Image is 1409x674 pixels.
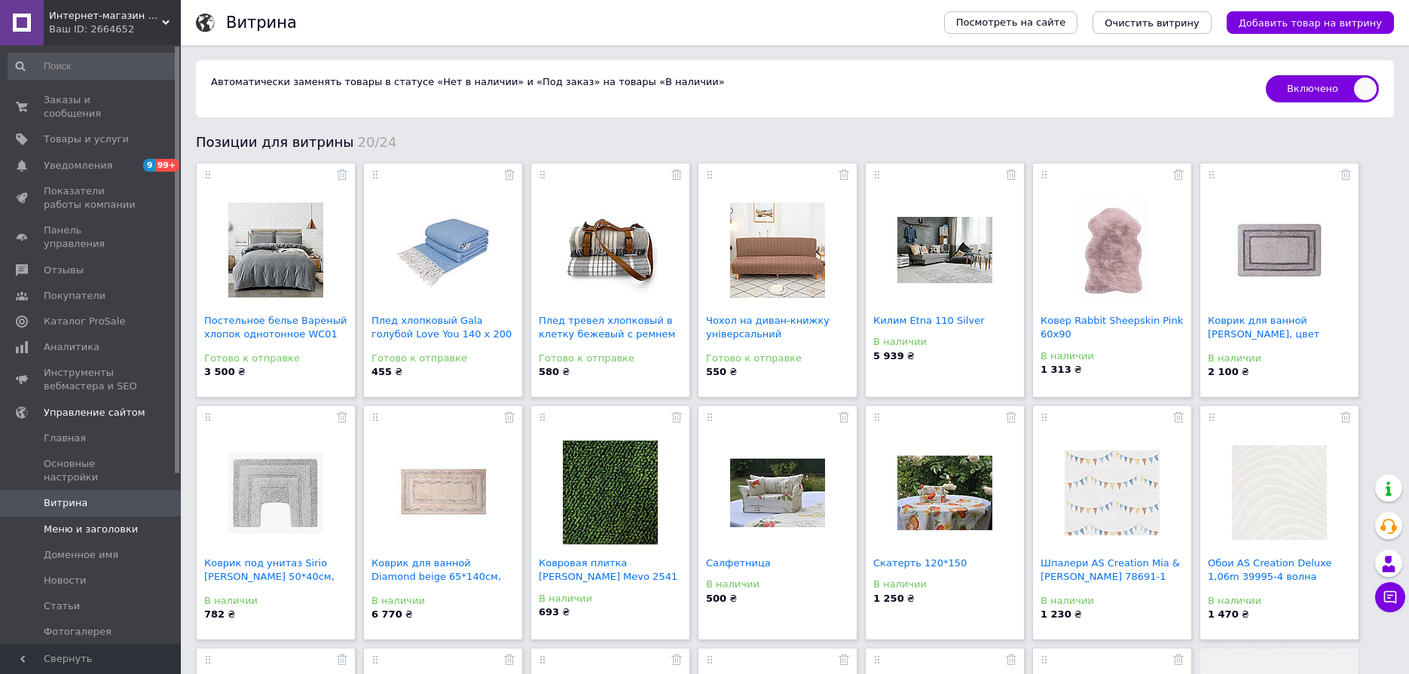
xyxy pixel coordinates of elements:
[371,557,501,596] a: Коврик для ванной Diamond beige 65*140см, цвет беж...
[1041,594,1184,608] div: В наличии
[539,557,677,582] a: Ковровая плитка [PERSON_NAME] Mevo 2541
[730,459,825,527] img: Салфетница
[539,365,682,379] div: ₴
[706,593,726,604] b: 500
[371,608,402,620] b: 6 770
[1266,75,1379,102] span: Включено
[371,608,515,621] div: ₴
[1208,608,1239,620] b: 1 470
[1041,363,1184,377] div: ₴
[539,592,682,605] div: В наличии
[706,578,849,591] div: В наличии
[204,366,235,377] b: 3 500
[671,653,682,664] a: Убрать с витрины
[873,349,1016,363] div: ₴
[839,410,849,422] a: Убрать с витрины
[44,93,139,120] span: Заказы и сообщения
[44,224,139,251] span: Панель управления
[1208,557,1331,596] a: Обои AS Creation Deluxe 1,06m 39995-4 волна жемч...
[44,133,129,146] span: Товары и услуги
[44,523,138,536] span: Меню и заголовки
[504,410,515,422] a: Убрать с витрины
[504,168,515,179] a: Убрать с витрины
[337,410,347,422] a: Убрать с витрины
[1041,557,1180,596] a: Шпалери AS Creation Mia & [PERSON_NAME] 78691-1 райдужні гі...
[228,203,323,297] img: Постельное белье Вареный хлопок однотонное WC01 Love You Евро
[1208,366,1239,377] b: 2 100
[539,352,682,365] div: Готово к отправке
[539,366,559,377] b: 580
[504,653,515,664] a: Убрать с витрины
[1173,653,1184,664] a: Убрать с витрины
[204,594,347,608] div: В наличии
[204,365,347,379] div: ₴
[44,432,86,445] span: Главная
[839,168,849,179] a: Убрать с витрины
[873,315,984,326] a: Килим Etna 110 Silver
[706,352,849,365] div: Готово к отправке
[873,592,1016,605] div: ₴
[1105,17,1199,29] span: Очистить витрину
[44,289,105,303] span: Покупатели
[371,365,515,379] div: ₴
[671,168,682,179] a: Убрать с витрины
[873,557,967,569] a: Скатерть 120*150
[897,217,992,283] img: Килим Etna 110 Silver
[204,315,347,353] a: Постельное белье Вареный хлопок однотонное WC01 Lo...
[44,340,99,354] span: Аналитика
[204,352,347,365] div: Готово к отправке
[1208,315,1319,353] a: Коврик для ванной [PERSON_NAME], цвет серый, хлопо...
[196,133,1394,151] div: Позиции для витрины
[155,159,180,172] span: 99+
[44,457,139,484] span: Основные настройки
[358,134,397,150] span: 20/24
[563,203,658,297] img: Плед тревел хлопковый в клетку бежевый с ремнем Love You
[44,574,87,587] span: Новости
[1065,450,1160,535] img: Шпалери AS Creation Mia & Paul 78691-1 райдужні гірлянди
[44,366,139,393] span: Инструменты вебмастера и SEO
[337,168,347,179] a: Убрать с витрины
[706,592,849,605] div: ₴
[1227,11,1394,34] button: Добавить товар на витрину
[49,9,162,23] span: Интернет-магазин штор, солнцезащитных систем, обоев, текстиля для дома и ковров LUXURY-HOME
[1375,582,1405,612] button: Чат с покупателем
[228,453,323,533] img: Коврик под унитаз Sirio perla 50*40см, цвет серый, хлопок 100%
[1208,365,1351,379] div: ₴
[143,159,155,172] span: 9
[44,264,84,277] span: Отзывы
[49,23,181,36] div: Ваш ID: 2664652
[1041,349,1184,363] div: В наличии
[539,315,675,353] a: Плед тревел хлопковый в клетку бежевый с ремнем Lo...
[1041,364,1071,375] b: 1 313
[706,365,849,379] div: ₴
[1232,445,1327,540] img: Обои AS Creation Deluxe 1,06m 39995-4 волна жемчужные
[1006,168,1016,179] a: Убрать с витрины
[1065,197,1160,303] img: Ковер Rabbit Sheepskin Pink 60x90
[1173,168,1184,179] a: Убрать с витрины
[1006,410,1016,422] a: Убрать с витрины
[204,608,347,621] div: ₴
[706,366,726,377] b: 550
[44,406,145,419] span: Управление сайтом
[211,76,725,87] span: Автоматически заменять товары в статусе «Нет в наличии» и «Под заказ» на товары «В наличии»
[1340,410,1351,422] a: Убрать с витрины
[226,14,297,32] h1: Витрина
[396,203,491,297] img: Плед хлопковый Gala голубой Love You 140 x 200 см
[539,605,682,619] div: ₴
[1239,17,1382,29] span: Добавить товар на витрину
[1006,653,1016,664] a: Убрать с витрины
[956,16,1066,29] span: Посмотреть на сайте
[873,578,1016,591] div: В наличии
[706,557,771,569] a: Салфетница
[897,456,992,530] img: Скатерть 120*150
[1208,352,1351,365] div: В наличии
[1233,219,1326,281] img: Коврик для ванной Melissa Perla, цвет серый, хлопок 100%, PHP Италия
[397,463,490,522] img: Коврик для ванной Diamond beige 65*140см, цвет бежевый, хлопок 100%
[371,352,515,365] div: Готово к отправке
[44,159,112,172] span: Уведомления
[371,315,512,353] a: Плед хлопковый Gala голубой Love You 140 x 200 см
[873,350,904,361] b: 5 939
[371,594,515,608] div: В наличии
[44,185,139,212] span: Показатели работы компании
[1340,168,1351,179] a: Убрать с витрины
